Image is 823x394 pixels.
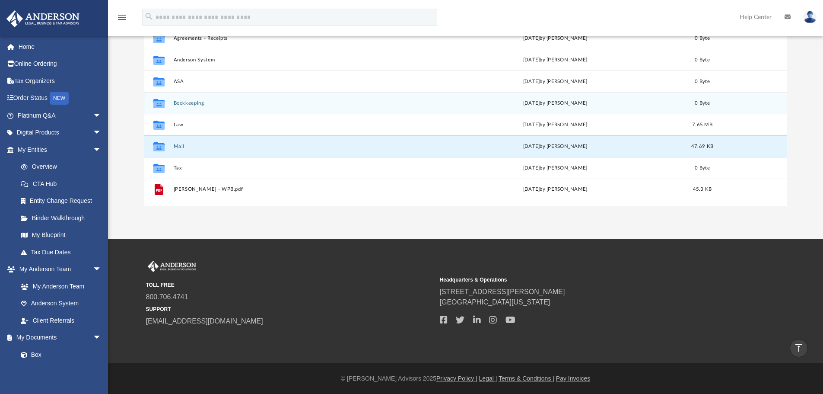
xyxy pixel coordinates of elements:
[6,107,114,124] a: Platinum Q&Aarrow_drop_down
[479,375,497,382] a: Legal |
[144,12,154,21] i: search
[6,90,114,107] a: Order StatusNEW
[173,186,425,192] button: [PERSON_NAME] - WPB.pdf
[695,79,710,83] span: 0 Byte
[173,57,425,63] button: Anderson System
[173,100,425,106] button: Bookkeeping
[144,27,788,206] div: grid
[146,261,198,272] img: Anderson Advisors Platinum Portal
[429,34,681,42] div: [DATE] by [PERSON_NAME]
[173,35,425,41] button: Agreements - Receipts
[6,38,114,55] a: Home
[146,317,263,325] a: [EMAIL_ADDRESS][DOMAIN_NAME]
[691,144,713,148] span: 47.69 KB
[12,175,114,192] a: CTA Hub
[440,298,550,306] a: [GEOGRAPHIC_DATA][US_STATE]
[93,141,110,159] span: arrow_drop_down
[695,57,710,62] span: 0 Byte
[693,187,712,192] span: 45.3 KB
[429,142,681,150] div: [DATE] by [PERSON_NAME]
[12,158,114,176] a: Overview
[6,55,114,73] a: Online Ordering
[429,56,681,64] div: [DATE] by [PERSON_NAME]
[12,192,114,210] a: Entity Change Request
[429,164,681,172] div: [DATE] by [PERSON_NAME]
[12,227,110,244] a: My Blueprint
[804,11,817,23] img: User Pic
[12,295,110,312] a: Anderson System
[146,281,434,289] small: TOLL FREE
[499,375,554,382] a: Terms & Conditions |
[117,12,127,22] i: menu
[429,77,681,85] div: [DATE] by [PERSON_NAME]
[6,72,114,90] a: Tax Organizers
[12,278,106,295] a: My Anderson Team
[146,305,434,313] small: SUPPORT
[93,261,110,279] span: arrow_drop_down
[440,276,728,284] small: Headquarters & Operations
[12,243,114,261] a: Tax Due Dates
[173,79,425,84] button: ASA
[695,165,710,170] span: 0 Byte
[12,209,114,227] a: Binder Walkthrough
[429,121,681,128] div: [DATE] by [PERSON_NAME]
[790,339,808,357] a: vertical_align_top
[93,107,110,125] span: arrow_drop_down
[12,346,106,363] a: Box
[794,343,804,353] i: vertical_align_top
[6,329,110,346] a: My Documentsarrow_drop_down
[695,100,710,105] span: 0 Byte
[436,375,477,382] a: Privacy Policy |
[6,141,114,158] a: My Entitiesarrow_drop_down
[117,16,127,22] a: menu
[4,10,82,27] img: Anderson Advisors Platinum Portal
[146,293,188,301] a: 800.706.4741
[12,312,110,329] a: Client Referrals
[12,363,110,381] a: Meeting Minutes
[108,374,823,383] div: © [PERSON_NAME] Advisors 2025
[695,35,710,40] span: 0 Byte
[440,288,565,295] a: [STREET_ADDRESS][PERSON_NAME]
[556,375,590,382] a: Pay Invoices
[93,124,110,142] span: arrow_drop_down
[6,261,110,278] a: My Anderson Teamarrow_drop_down
[173,122,425,128] button: Law
[692,122,712,127] span: 7.65 MB
[429,186,681,193] div: [DATE] by [PERSON_NAME]
[50,92,69,105] div: NEW
[173,144,425,149] button: Mail
[173,165,425,171] button: Tax
[93,329,110,347] span: arrow_drop_down
[429,99,681,107] div: [DATE] by [PERSON_NAME]
[6,124,114,141] a: Digital Productsarrow_drop_down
